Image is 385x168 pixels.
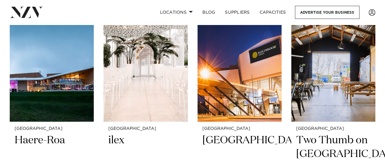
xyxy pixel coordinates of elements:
[15,127,89,131] small: [GEOGRAPHIC_DATA]
[108,127,183,131] small: [GEOGRAPHIC_DATA]
[296,127,370,131] small: [GEOGRAPHIC_DATA]
[155,6,198,19] a: Locations
[202,127,277,131] small: [GEOGRAPHIC_DATA]
[255,6,291,19] a: Capacities
[10,7,43,18] img: nzv-logo.png
[198,6,220,19] a: BLOG
[103,9,187,122] img: wedding ceremony at ilex cafe in christchurch
[220,6,254,19] a: SUPPLIERS
[295,6,359,19] a: Advertise your business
